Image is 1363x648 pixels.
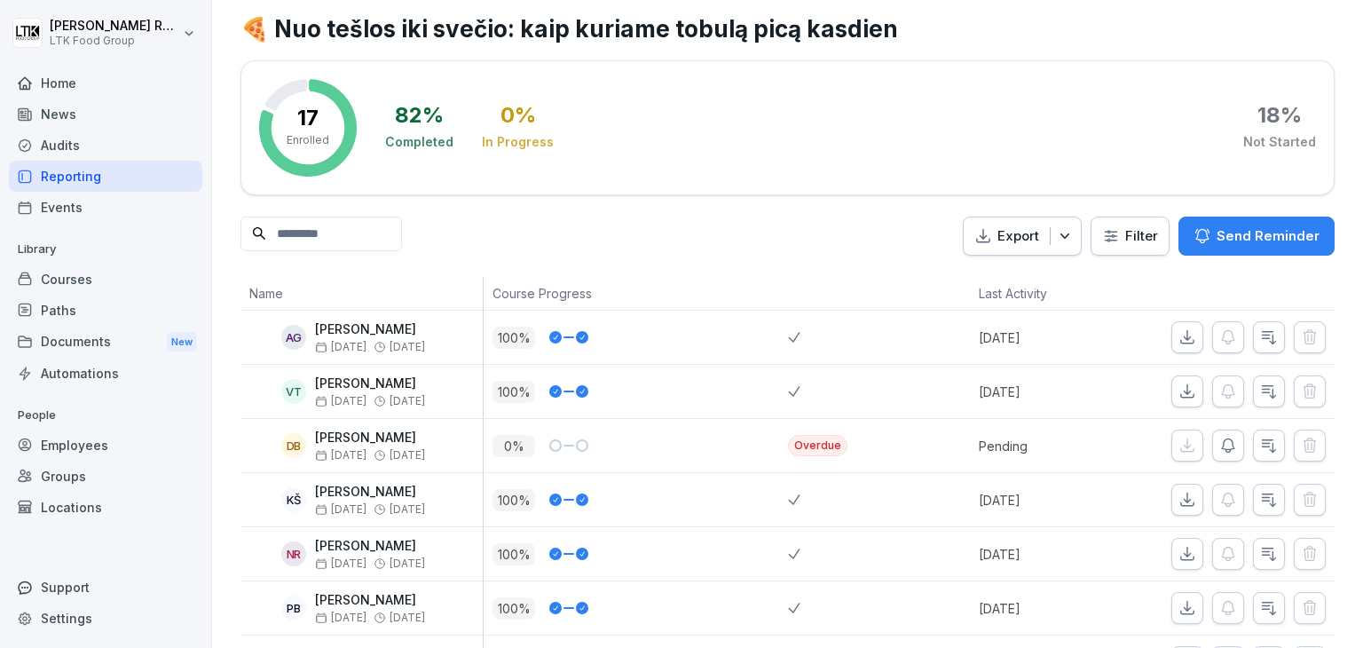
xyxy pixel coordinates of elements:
a: News [9,99,202,130]
p: [DATE] [979,545,1122,564]
p: 100 % [492,489,535,511]
p: [DATE] [979,328,1122,347]
span: [DATE] [390,557,425,570]
div: New [167,332,197,352]
p: Export [997,226,1039,247]
div: 0 % [500,105,536,126]
p: Pending [979,437,1122,455]
p: [PERSON_NAME] [315,539,425,554]
a: Home [9,67,202,99]
p: [PERSON_NAME] Račkauskaitė [50,19,179,34]
div: Completed [385,133,453,151]
div: In Progress [482,133,554,151]
div: KŠ [281,487,306,512]
div: VT [281,379,306,404]
p: [PERSON_NAME] [315,376,425,391]
span: [DATE] [315,612,366,624]
div: 82 % [395,105,444,126]
p: Name [249,284,474,303]
p: 100 % [492,381,535,403]
div: PB [281,596,306,620]
span: [DATE] [315,395,366,407]
div: Filter [1102,227,1158,245]
p: 100 % [492,597,535,620]
a: Courses [9,264,202,295]
a: Events [9,192,202,223]
p: LTK Food Group [50,35,179,47]
span: [DATE] [315,503,366,516]
span: [DATE] [315,341,366,353]
a: Automations [9,358,202,389]
div: Not Started [1243,133,1316,151]
p: [PERSON_NAME] [315,485,425,500]
div: DB [281,433,306,458]
p: [PERSON_NAME] [315,431,425,446]
button: Export [963,217,1082,257]
a: Settings [9,603,202,634]
p: 100 % [492,543,535,565]
a: Employees [9,430,202,461]
p: Send Reminder [1217,226,1320,246]
span: [DATE] [390,503,425,516]
p: [DATE] [979,491,1122,510]
p: 100 % [492,327,535,349]
p: [PERSON_NAME] [315,322,425,337]
div: Overdue [788,435,847,456]
div: 18 % [1257,105,1302,126]
a: DocumentsNew [9,326,202,359]
span: [DATE] [390,612,425,624]
a: Audits [9,130,202,161]
p: [DATE] [979,383,1122,401]
p: 0 % [492,435,535,457]
a: Reporting [9,161,202,192]
p: Library [9,235,202,264]
button: Filter [1091,217,1169,256]
div: Support [9,572,202,603]
span: [DATE] [315,449,366,462]
span: [DATE] [390,449,425,462]
p: Last Activity [979,284,1113,303]
span: [DATE] [390,341,425,353]
div: NR [281,541,306,566]
p: Course Progress [492,284,779,303]
div: AG [281,325,306,350]
a: Locations [9,492,202,523]
p: [DATE] [979,599,1122,618]
button: Send Reminder [1178,217,1335,256]
a: Paths [9,295,202,326]
a: Groups [9,461,202,492]
p: [PERSON_NAME] [315,593,425,608]
p: 17 [297,107,319,129]
p: Enrolled [287,132,329,148]
span: [DATE] [390,395,425,407]
div: Documents [9,326,202,359]
h1: 🍕 Nuo tešlos iki svečio: kaip kuriame tobulą picą kasdien [240,12,1335,46]
span: [DATE] [315,557,366,570]
p: People [9,401,202,430]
